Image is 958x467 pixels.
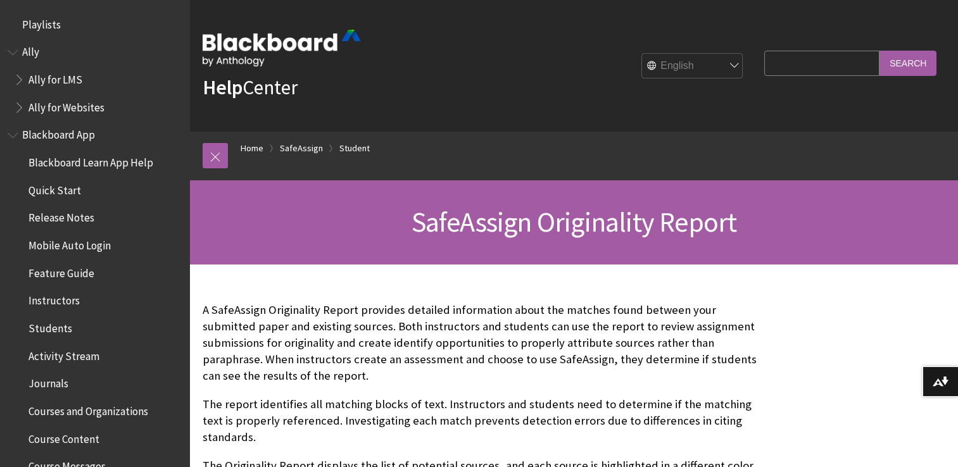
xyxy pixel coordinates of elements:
[28,263,94,280] span: Feature Guide
[203,396,758,446] p: The report identifies all matching blocks of text. Instructors and students need to determine if ...
[28,290,80,308] span: Instructors
[28,97,104,114] span: Ally for Websites
[28,235,111,252] span: Mobile Auto Login
[28,208,94,225] span: Release Notes
[28,180,81,197] span: Quick Start
[241,140,263,156] a: Home
[879,51,936,75] input: Search
[280,140,323,156] a: SafeAssign
[203,30,361,66] img: Blackboard by Anthology
[28,401,148,418] span: Courses and Organizations
[8,14,182,35] nav: Book outline for Playlists
[22,42,39,59] span: Ally
[28,373,68,390] span: Journals
[412,204,737,239] span: SafeAssign Originality Report
[642,54,743,79] select: Site Language Selector
[22,125,95,142] span: Blackboard App
[22,14,61,31] span: Playlists
[28,346,99,363] span: Activity Stream
[28,318,72,335] span: Students
[203,75,298,100] a: HelpCenter
[28,69,82,86] span: Ally for LMS
[28,152,153,169] span: Blackboard Learn App Help
[339,140,370,156] a: Student
[203,302,758,385] p: A SafeAssign Originality Report provides detailed information about the matches found between you...
[28,428,99,445] span: Course Content
[203,75,243,100] strong: Help
[8,42,182,118] nav: Book outline for Anthology Ally Help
